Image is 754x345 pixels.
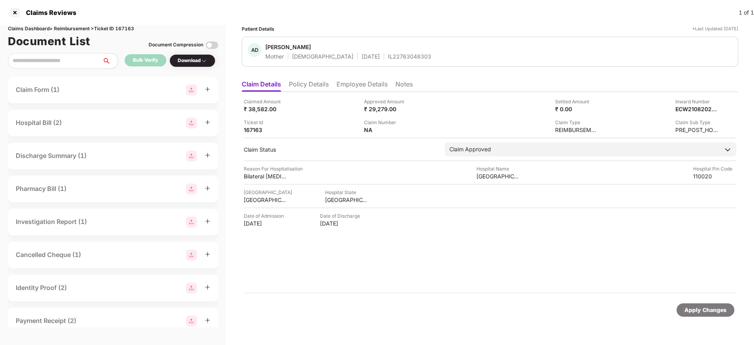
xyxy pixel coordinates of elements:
[16,283,67,293] div: Identity Proof (2)
[102,58,118,64] span: search
[289,80,329,92] li: Policy Details
[325,196,368,204] div: [GEOGRAPHIC_DATA]
[8,33,90,50] h1: Document List
[364,98,407,105] div: Approved Amount
[244,126,287,134] div: 167163
[16,118,62,128] div: Hospital Bill (2)
[693,165,736,172] div: Hospital Pin Code
[675,126,719,134] div: PRE_POST_HOSPITALIZATION_REIMBURSEMENT
[186,84,197,95] img: svg+xml;base64,PHN2ZyBpZD0iR3JvdXBfMjg4MTMiIGRhdGEtbmFtZT0iR3JvdXAgMjg4MTMiIHhtbG5zPSJodHRwOi8vd3...
[244,119,287,126] div: Ticket Id
[186,316,197,327] img: svg+xml;base64,PHN2ZyBpZD0iR3JvdXBfMjg4MTMiIGRhdGEtbmFtZT0iR3JvdXAgMjg4MTMiIHhtbG5zPSJodHRwOi8vd3...
[206,39,218,51] img: svg+xml;base64,PHN2ZyBpZD0iVG9nZ2xlLTMyeDMyIiB4bWxucz0iaHR0cDovL3d3dy53My5vcmcvMjAwMC9zdmciIHdpZH...
[364,126,407,134] div: NA
[244,165,303,172] div: Reason For Hospitalisation
[21,9,76,17] div: Claims Reviews
[244,98,287,105] div: Claimed Amount
[248,43,261,57] div: AD
[205,86,210,92] span: plus
[16,217,87,227] div: Investigation Report (1)
[205,218,210,224] span: plus
[675,105,719,113] div: ECW21082025000000109
[555,126,598,134] div: REIMBURSEMENT
[476,172,520,180] div: [GEOGRAPHIC_DATA]
[186,283,197,294] img: svg+xml;base64,PHN2ZyBpZD0iR3JvdXBfMjg4MTMiIGRhdGEtbmFtZT0iR3JvdXAgMjg4MTMiIHhtbG5zPSJodHRwOi8vd3...
[265,43,311,51] div: [PERSON_NAME]
[102,53,118,69] button: search
[242,25,274,33] div: Patient Details
[364,119,407,126] div: Claim Number
[337,80,388,92] li: Employee Details
[244,172,287,180] div: Bilateral [MEDICAL_DATA]
[675,98,719,105] div: Inward Number
[16,85,59,95] div: Claim Form (1)
[244,105,287,113] div: ₹ 38,582.00
[325,189,368,196] div: Hospital State
[186,150,197,161] img: svg+xml;base64,PHN2ZyBpZD0iR3JvdXBfMjg4MTMiIGRhdGEtbmFtZT0iR3JvdXAgMjg4MTMiIHhtbG5zPSJodHRwOi8vd3...
[292,53,353,60] div: [DEMOGRAPHIC_DATA]
[362,53,380,60] div: [DATE]
[205,152,210,158] span: plus
[476,165,520,172] div: Hospital Name
[364,105,407,113] div: ₹ 29,279.00
[555,98,598,105] div: Settled Amount
[205,251,210,257] span: plus
[149,41,203,49] div: Document Compression
[205,185,210,191] span: plus
[684,306,726,314] div: Apply Changes
[555,119,598,126] div: Claim Type
[16,316,76,326] div: Payment Receipt (2)
[178,57,207,64] div: Download
[320,212,363,220] div: Date of Discharge
[186,217,197,228] img: svg+xml;base64,PHN2ZyBpZD0iR3JvdXBfMjg4MTMiIGRhdGEtbmFtZT0iR3JvdXAgMjg4MTMiIHhtbG5zPSJodHRwOi8vd3...
[133,57,158,64] div: Bulk Verify
[244,196,287,204] div: [GEOGRAPHIC_DATA]
[265,53,284,60] div: Mother
[244,189,292,196] div: [GEOGRAPHIC_DATA]
[675,119,719,126] div: Claim Sub Type
[205,317,210,323] span: plus
[739,8,754,17] div: 1 of 1
[395,80,413,92] li: Notes
[244,212,287,220] div: Date of Admission
[16,151,86,161] div: Discharge Summary (1)
[449,145,491,154] div: Claim Approved
[205,284,210,290] span: plus
[320,220,363,227] div: [DATE]
[205,119,210,125] span: plus
[244,146,437,153] div: Claim Status
[244,220,287,227] div: [DATE]
[16,250,81,260] div: Cancelled Cheque (1)
[693,172,736,180] div: 110020
[555,105,598,113] div: ₹ 0.00
[186,184,197,195] img: svg+xml;base64,PHN2ZyBpZD0iR3JvdXBfMjg4MTMiIGRhdGEtbmFtZT0iR3JvdXAgMjg4MTMiIHhtbG5zPSJodHRwOi8vd3...
[724,146,732,154] img: downArrowIcon
[16,184,66,194] div: Pharmacy Bill (1)
[692,25,738,33] div: *Last Updated [DATE]
[186,250,197,261] img: svg+xml;base64,PHN2ZyBpZD0iR3JvdXBfMjg4MTMiIGRhdGEtbmFtZT0iR3JvdXAgMjg4MTMiIHhtbG5zPSJodHRwOi8vd3...
[242,80,281,92] li: Claim Details
[388,53,431,60] div: IL22763048303
[8,25,218,33] div: Claims Dashboard > Reimbursement > Ticket ID 167163
[201,58,207,64] img: svg+xml;base64,PHN2ZyBpZD0iRHJvcGRvd24tMzJ4MzIiIHhtbG5zPSJodHRwOi8vd3d3LnczLm9yZy8yMDAwL3N2ZyIgd2...
[186,117,197,128] img: svg+xml;base64,PHN2ZyBpZD0iR3JvdXBfMjg4MTMiIGRhdGEtbmFtZT0iR3JvdXAgMjg4MTMiIHhtbG5zPSJodHRwOi8vd3...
